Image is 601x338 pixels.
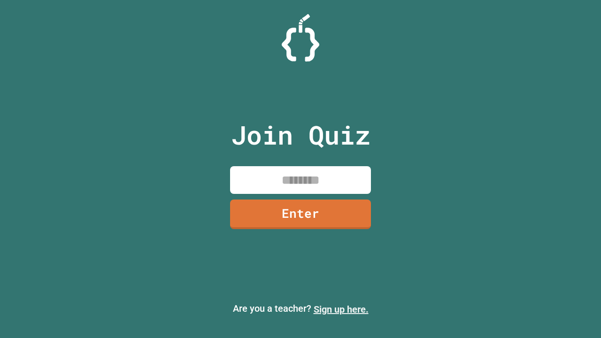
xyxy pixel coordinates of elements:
a: Enter [230,200,371,229]
p: Join Quiz [231,115,370,154]
a: Sign up here. [314,304,369,315]
img: Logo.svg [282,14,319,61]
iframe: chat widget [523,260,592,300]
iframe: chat widget [562,300,592,329]
p: Are you a teacher? [8,301,593,316]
